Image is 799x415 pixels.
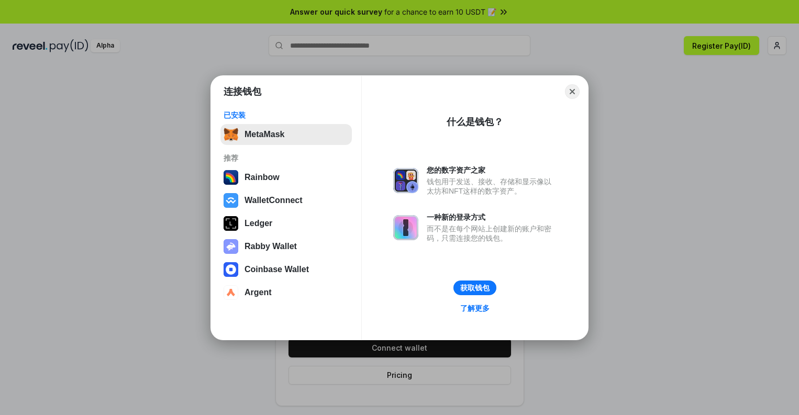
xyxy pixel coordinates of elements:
div: 而不是在每个网站上创建新的账户和密码，只需连接您的钱包。 [427,224,557,243]
div: 获取钱包 [460,283,490,293]
button: Ledger [220,213,352,234]
button: Argent [220,282,352,303]
img: svg+xml,%3Csvg%20fill%3D%22none%22%20height%3D%2233%22%20viewBox%3D%220%200%2035%2033%22%20width%... [224,127,238,142]
a: 了解更多 [454,301,496,315]
img: svg+xml,%3Csvg%20width%3D%22120%22%20height%3D%22120%22%20viewBox%3D%220%200%20120%20120%22%20fil... [224,170,238,185]
img: svg+xml,%3Csvg%20width%3D%2228%22%20height%3D%2228%22%20viewBox%3D%220%200%2028%2028%22%20fill%3D... [224,193,238,208]
div: Rabby Wallet [245,242,297,251]
div: 钱包用于发送、接收、存储和显示像以太坊和NFT这样的数字资产。 [427,177,557,196]
div: Ledger [245,219,272,228]
img: svg+xml,%3Csvg%20xmlns%3D%22http%3A%2F%2Fwww.w3.org%2F2000%2Fsvg%22%20fill%3D%22none%22%20viewBox... [224,239,238,254]
button: MetaMask [220,124,352,145]
button: 获取钱包 [453,281,496,295]
div: 一种新的登录方式 [427,212,557,222]
img: svg+xml,%3Csvg%20width%3D%2228%22%20height%3D%2228%22%20viewBox%3D%220%200%2028%2028%22%20fill%3D... [224,262,238,277]
img: svg+xml,%3Csvg%20xmlns%3D%22http%3A%2F%2Fwww.w3.org%2F2000%2Fsvg%22%20fill%3D%22none%22%20viewBox... [393,215,418,240]
div: Argent [245,288,272,297]
h1: 连接钱包 [224,85,261,98]
div: WalletConnect [245,196,303,205]
img: svg+xml,%3Csvg%20xmlns%3D%22http%3A%2F%2Fwww.w3.org%2F2000%2Fsvg%22%20width%3D%2228%22%20height%3... [224,216,238,231]
button: Rabby Wallet [220,236,352,257]
div: 了解更多 [460,304,490,313]
div: 什么是钱包？ [447,116,503,128]
button: WalletConnect [220,190,352,211]
div: 已安装 [224,110,349,120]
button: Rainbow [220,167,352,188]
div: 推荐 [224,153,349,163]
img: svg+xml,%3Csvg%20width%3D%2228%22%20height%3D%2228%22%20viewBox%3D%220%200%2028%2028%22%20fill%3D... [224,285,238,300]
div: 您的数字资产之家 [427,165,557,175]
div: Rainbow [245,173,280,182]
button: Close [565,84,580,99]
button: Coinbase Wallet [220,259,352,280]
div: Coinbase Wallet [245,265,309,274]
img: svg+xml,%3Csvg%20xmlns%3D%22http%3A%2F%2Fwww.w3.org%2F2000%2Fsvg%22%20fill%3D%22none%22%20viewBox... [393,168,418,193]
div: MetaMask [245,130,284,139]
